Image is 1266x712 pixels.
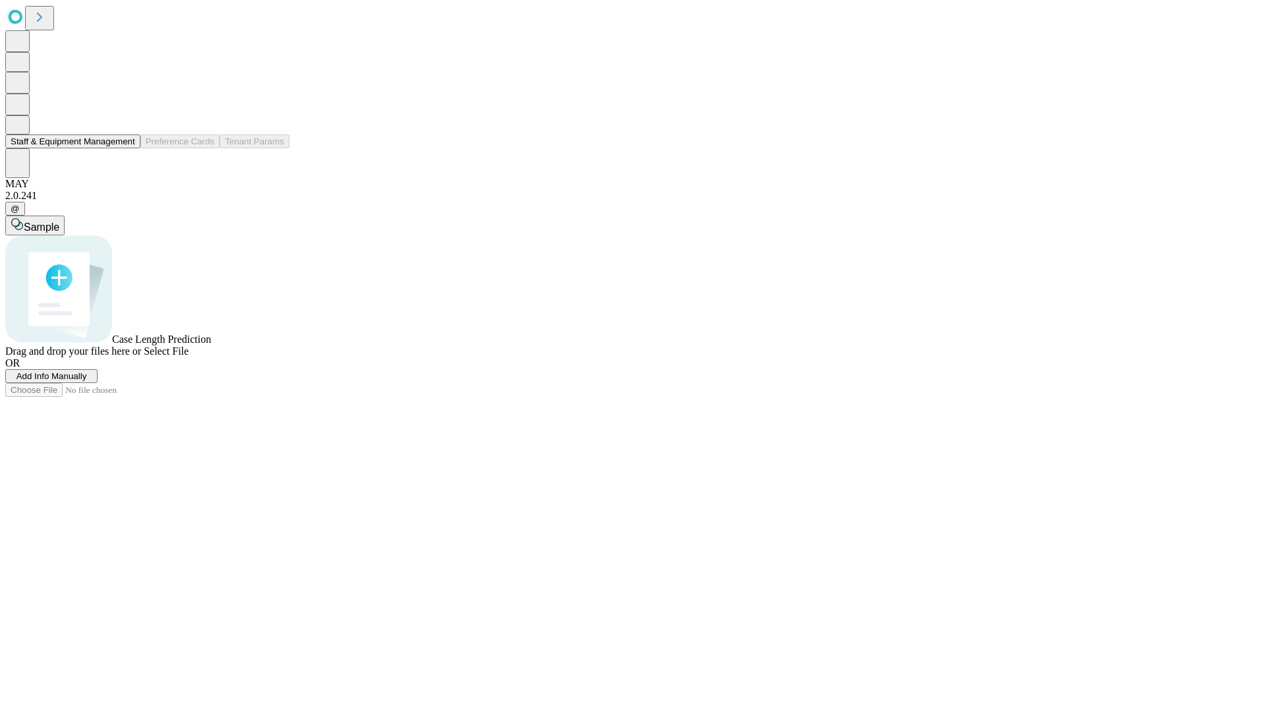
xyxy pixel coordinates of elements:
button: @ [5,202,25,216]
button: Sample [5,216,65,235]
div: 2.0.241 [5,190,1261,202]
button: Staff & Equipment Management [5,134,140,148]
span: @ [11,204,20,214]
span: OR [5,357,20,369]
button: Add Info Manually [5,369,98,383]
button: Preference Cards [140,134,220,148]
span: Add Info Manually [16,371,87,381]
span: Sample [24,222,59,233]
span: Drag and drop your files here or [5,345,141,357]
span: Select File [144,345,189,357]
div: MAY [5,178,1261,190]
button: Tenant Params [220,134,289,148]
span: Case Length Prediction [112,334,211,345]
